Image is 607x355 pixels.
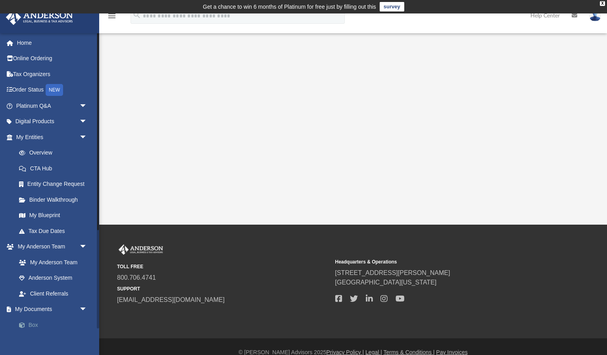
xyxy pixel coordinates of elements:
[11,223,99,239] a: Tax Due Dates
[11,192,99,208] a: Binder Walkthrough
[79,239,95,255] span: arrow_drop_down
[6,98,99,114] a: Platinum Q&Aarrow_drop_down
[11,176,99,192] a: Entity Change Request
[117,296,225,303] a: [EMAIL_ADDRESS][DOMAIN_NAME]
[6,35,99,51] a: Home
[117,244,165,255] img: Anderson Advisors Platinum Portal
[600,1,605,6] div: close
[6,66,99,82] a: Tax Organizers
[117,285,330,292] small: SUPPORT
[4,10,75,25] img: Anderson Advisors Platinum Portal
[11,145,99,161] a: Overview
[335,258,548,265] small: Headquarters & Operations
[203,2,376,11] div: Get a chance to win 6 months of Platinum for free just by filling out this
[11,317,99,333] a: Box
[79,98,95,114] span: arrow_drop_down
[11,254,91,270] a: My Anderson Team
[335,269,450,276] a: [STREET_ADDRESS][PERSON_NAME]
[11,208,95,223] a: My Blueprint
[6,82,99,98] a: Order StatusNEW
[46,84,63,96] div: NEW
[335,279,437,286] a: [GEOGRAPHIC_DATA][US_STATE]
[107,11,117,21] i: menu
[6,239,95,255] a: My Anderson Teamarrow_drop_down
[11,286,95,302] a: Client Referrals
[11,160,99,176] a: CTA Hub
[6,129,99,145] a: My Entitiesarrow_drop_down
[79,129,95,145] span: arrow_drop_down
[11,270,95,286] a: Anderson System
[117,274,156,281] a: 800.706.4741
[133,11,141,19] i: search
[6,51,99,67] a: Online Ordering
[6,302,99,317] a: My Documentsarrow_drop_down
[117,263,330,270] small: TOLL FREE
[107,15,117,21] a: menu
[380,2,404,11] a: survey
[79,114,95,130] span: arrow_drop_down
[6,114,99,130] a: Digital Productsarrow_drop_down
[79,302,95,318] span: arrow_drop_down
[589,10,601,21] img: User Pic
